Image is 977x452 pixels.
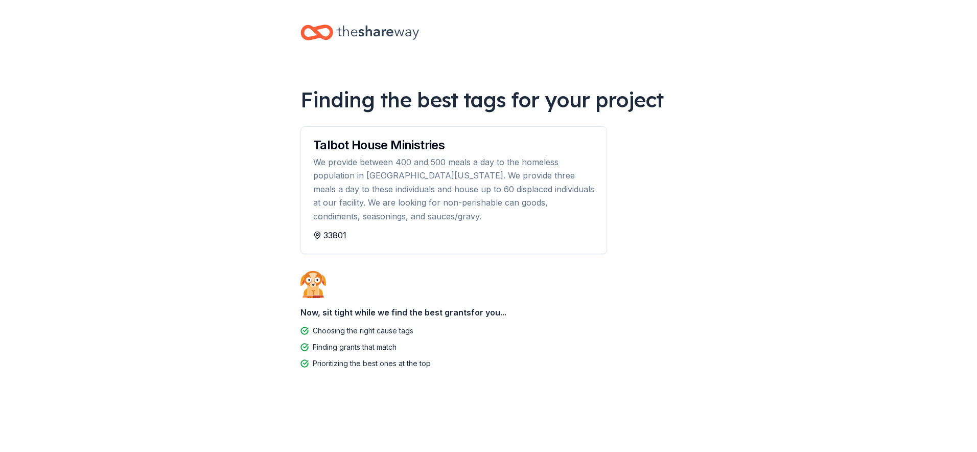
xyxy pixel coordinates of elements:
div: Choosing the right cause tags [313,325,413,337]
div: Now, sit tight while we find the best grants for you... [300,302,677,323]
div: Prioritizing the best ones at the top [313,357,431,370]
div: Talbot House Ministries [313,139,594,151]
img: Dog waiting patiently [300,270,326,298]
div: Finding grants that match [313,341,397,353]
div: 33801 [313,229,594,241]
div: We provide between 400 and 500 meals a day to the homeless population in [GEOGRAPHIC_DATA][US_STA... [313,155,594,223]
div: Finding the best tags for your project [300,85,677,114]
